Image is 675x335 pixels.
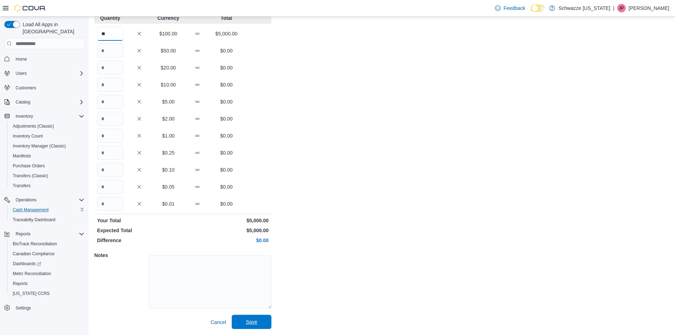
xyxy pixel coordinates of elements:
span: Adjustments (Classic) [10,122,84,130]
p: [PERSON_NAME] [629,4,669,12]
p: $0.00 [213,132,240,139]
button: Customers [1,83,87,93]
button: Inventory Count [7,131,87,141]
a: BioTrack Reconciliation [10,240,60,248]
span: Reports [16,231,30,237]
button: Settings [1,303,87,313]
button: Inventory [1,111,87,121]
div: Jimmy Peters [617,4,626,12]
span: Cash Management [10,206,84,214]
span: Reports [10,279,84,288]
input: Quantity [97,129,123,143]
button: Reports [1,229,87,239]
p: Your Total [97,217,181,224]
span: Purchase Orders [10,162,84,170]
button: Catalog [1,97,87,107]
span: Inventory Manager (Classic) [13,143,66,149]
input: Quantity [97,197,123,211]
span: Users [13,69,84,78]
p: Currency [155,15,181,22]
span: Inventory Count [10,132,84,140]
button: Cash Management [7,205,87,215]
p: $0.00 [213,47,240,54]
span: Catalog [16,99,30,105]
input: Quantity [97,163,123,177]
button: Home [1,54,87,64]
a: Home [13,55,30,63]
a: [US_STATE] CCRS [10,289,52,298]
span: Purchase Orders [13,163,45,169]
input: Dark Mode [531,5,546,12]
p: $100.00 [155,30,181,37]
p: $0.25 [155,149,181,156]
span: Manifests [13,153,31,159]
p: $5,000.00 [184,227,269,234]
button: Manifests [7,151,87,161]
span: Inventory [16,113,33,119]
p: $0.00 [213,183,240,190]
span: Inventory Count [13,133,43,139]
span: [US_STATE] CCRS [13,291,50,296]
span: Customers [13,83,84,92]
a: Inventory Manager (Classic) [10,142,69,150]
a: Inventory Count [10,132,46,140]
span: Washington CCRS [10,289,84,298]
input: Quantity [97,78,123,92]
input: Quantity [97,27,123,41]
a: Settings [13,304,34,312]
input: Quantity [97,61,123,75]
span: Transfers (Classic) [10,172,84,180]
a: Transfers [10,182,33,190]
span: Manifests [10,152,84,160]
span: Home [16,56,27,62]
span: BioTrack Reconciliation [13,241,57,247]
a: Dashboards [7,259,87,269]
span: Load All Apps in [GEOGRAPHIC_DATA] [20,21,84,35]
button: Reports [7,279,87,289]
a: Canadian Compliance [10,250,57,258]
p: $0.00 [213,166,240,173]
span: Inventory Manager (Classic) [10,142,84,150]
span: Save [246,318,257,325]
a: Adjustments (Classic) [10,122,57,130]
button: Traceabilty Dashboard [7,215,87,225]
a: Reports [10,279,30,288]
button: Catalog [13,98,33,106]
p: $0.00 [213,115,240,122]
span: Traceabilty Dashboard [10,216,84,224]
span: Operations [16,197,36,203]
p: $0.00 [213,149,240,156]
a: Metrc Reconciliation [10,269,54,278]
span: BioTrack Reconciliation [10,240,84,248]
input: Quantity [97,180,123,194]
p: $10.00 [155,81,181,88]
button: Adjustments (Classic) [7,121,87,131]
p: Schwazze [US_STATE] [558,4,610,12]
button: Save [232,315,271,329]
p: $1.00 [155,132,181,139]
span: Users [16,71,27,76]
span: Canadian Compliance [13,251,55,257]
p: $5,000.00 [184,217,269,224]
p: $0.10 [155,166,181,173]
span: Transfers (Classic) [13,173,48,179]
button: Users [13,69,29,78]
input: Quantity [97,112,123,126]
button: BioTrack Reconciliation [7,239,87,249]
button: Canadian Compliance [7,249,87,259]
span: Dashboards [10,259,84,268]
a: Dashboards [10,259,44,268]
span: Cash Management [13,207,49,213]
span: Cancel [210,319,226,326]
input: Quantity [97,95,123,109]
button: Purchase Orders [7,161,87,171]
button: Inventory Manager (Classic) [7,141,87,151]
p: $0.00 [213,200,240,207]
button: Metrc Reconciliation [7,269,87,279]
a: Manifests [10,152,34,160]
span: Settings [13,303,84,312]
p: | [613,4,614,12]
p: $50.00 [155,47,181,54]
span: Metrc Reconciliation [10,269,84,278]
